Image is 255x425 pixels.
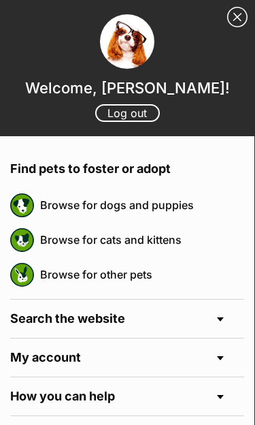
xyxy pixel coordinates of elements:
a: Close Sidebar [227,7,248,27]
a: Browse for other pets [40,260,244,289]
h4: My account [10,339,244,377]
h4: Search the website [10,300,244,338]
img: profile image [100,14,154,69]
a: Browse for cats and kittens [40,225,244,254]
a: Log out [95,104,160,122]
h4: How you can help [10,377,244,415]
img: petrescue logo [10,193,34,217]
img: petrescue logo [10,228,34,252]
img: petrescue logo [10,263,34,287]
h4: Find pets to foster or adopt [10,150,244,188]
a: Browse for dogs and puppies [40,191,244,219]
